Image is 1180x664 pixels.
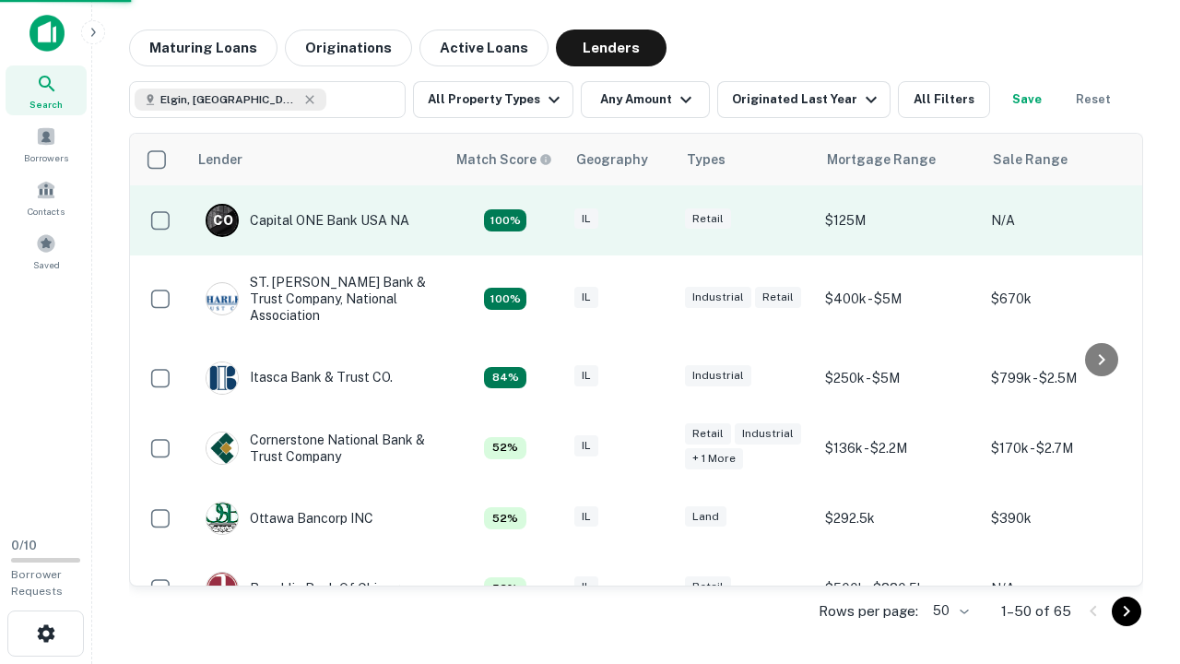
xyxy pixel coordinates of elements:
img: picture [206,362,238,394]
p: 1–50 of 65 [1001,600,1071,622]
span: Search [29,97,63,112]
td: $250k - $5M [816,343,982,413]
span: Elgin, [GEOGRAPHIC_DATA], [GEOGRAPHIC_DATA] [160,91,299,108]
th: Types [676,134,816,185]
div: Geography [576,148,648,171]
th: Lender [187,134,445,185]
td: $670k [982,255,1148,343]
div: Capitalize uses an advanced AI algorithm to match your search with the best lender. The match sco... [484,577,526,599]
iframe: Chat Widget [1088,516,1180,605]
button: Any Amount [581,81,710,118]
img: picture [206,433,238,464]
div: Capitalize uses an advanced AI algorithm to match your search with the best lender. The match sco... [484,507,526,529]
a: Saved [6,226,87,276]
div: Land [685,506,726,528]
td: $125M [816,185,982,255]
p: C O [213,211,232,231]
button: Lenders [556,30,667,66]
div: Capitalize uses an advanced AI algorithm to match your search with the best lender. The match sco... [484,367,526,389]
p: Rows per page: [819,600,918,622]
button: Originations [285,30,412,66]
button: Active Loans [419,30,549,66]
td: $390k [982,483,1148,553]
th: Geography [565,134,676,185]
td: $170k - $2.7M [982,413,1148,483]
div: Ottawa Bancorp INC [206,502,373,535]
div: Capital ONE Bank USA NA [206,204,409,237]
div: Capitalize uses an advanced AI algorithm to match your search with the best lender. The match sco... [484,288,526,310]
div: ST. [PERSON_NAME] Bank & Trust Company, National Association [206,274,427,325]
div: Mortgage Range [827,148,936,171]
button: Save your search to get updates of matches that match your search criteria. [997,81,1056,118]
td: $799k - $2.5M [982,343,1148,413]
div: Originated Last Year [732,89,882,111]
div: IL [574,287,598,308]
img: picture [206,503,238,534]
td: N/A [982,553,1148,623]
div: Retail [685,576,731,598]
div: Industrial [685,365,751,386]
span: Saved [33,257,60,272]
td: $400k - $5M [816,255,982,343]
td: $292.5k [816,483,982,553]
div: + 1 more [685,448,743,469]
span: 0 / 10 [11,539,37,552]
div: Retail [685,208,731,230]
a: Search [6,65,87,115]
div: IL [574,435,598,456]
div: Sale Range [993,148,1068,171]
span: Borrowers [24,150,68,165]
button: Originated Last Year [717,81,891,118]
div: Capitalize uses an advanced AI algorithm to match your search with the best lender. The match sco... [456,149,552,170]
td: $500k - $880.5k [816,553,982,623]
td: $136k - $2.2M [816,413,982,483]
div: Cornerstone National Bank & Trust Company [206,432,427,465]
div: Republic Bank Of Chicago [206,572,407,605]
button: Reset [1064,81,1123,118]
th: Sale Range [982,134,1148,185]
div: IL [574,365,598,386]
span: Contacts [28,204,65,219]
div: Capitalize uses an advanced AI algorithm to match your search with the best lender. The match sco... [484,209,526,231]
img: picture [206,573,238,604]
div: Capitalize uses an advanced AI algorithm to match your search with the best lender. The match sco... [484,437,526,459]
div: IL [574,208,598,230]
th: Mortgage Range [816,134,982,185]
td: N/A [982,185,1148,255]
div: IL [574,506,598,528]
div: IL [574,576,598,598]
div: 50 [926,598,972,624]
img: picture [206,283,238,314]
div: Industrial [735,423,801,445]
th: Capitalize uses an advanced AI algorithm to match your search with the best lender. The match sco... [445,134,565,185]
a: Contacts [6,172,87,222]
button: Go to next page [1112,597,1141,626]
a: Borrowers [6,119,87,169]
div: Itasca Bank & Trust CO. [206,362,393,395]
button: All Filters [898,81,990,118]
img: capitalize-icon.png [29,15,65,52]
div: Retail [755,287,801,308]
button: All Property Types [413,81,573,118]
div: Industrial [685,287,751,308]
button: Maturing Loans [129,30,277,66]
span: Borrower Requests [11,568,63,598]
div: Lender [198,148,242,171]
div: Types [687,148,726,171]
div: Retail [685,423,731,445]
h6: Match Score [456,149,549,170]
